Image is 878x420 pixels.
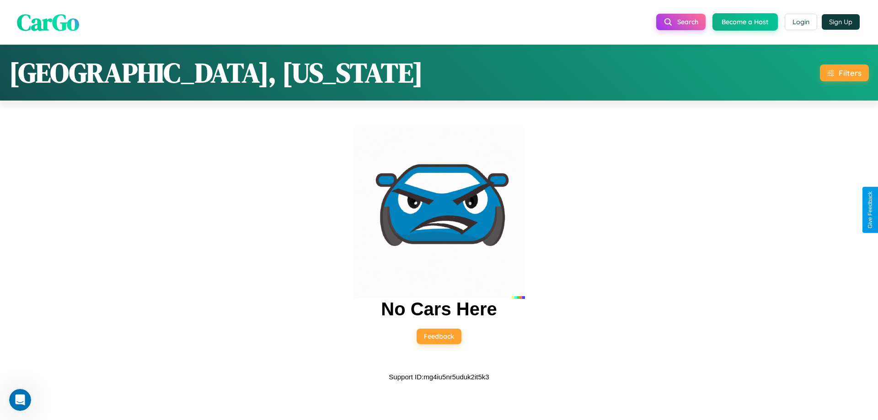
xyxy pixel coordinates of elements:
div: Filters [839,68,862,78]
button: Sign Up [822,14,860,30]
button: Filters [820,64,869,81]
span: Search [677,18,698,26]
button: Feedback [417,329,461,344]
button: Become a Host [712,13,778,31]
button: Search [656,14,706,30]
iframe: Intercom live chat [9,389,31,411]
button: Login [785,14,817,30]
h1: [GEOGRAPHIC_DATA], [US_STATE] [9,54,423,91]
p: Support ID: mg4iu5nr5uduk2it5k3 [389,371,489,383]
div: Give Feedback [867,191,873,229]
img: car [353,127,525,299]
span: CarGo [17,6,79,37]
h2: No Cars Here [381,299,497,319]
